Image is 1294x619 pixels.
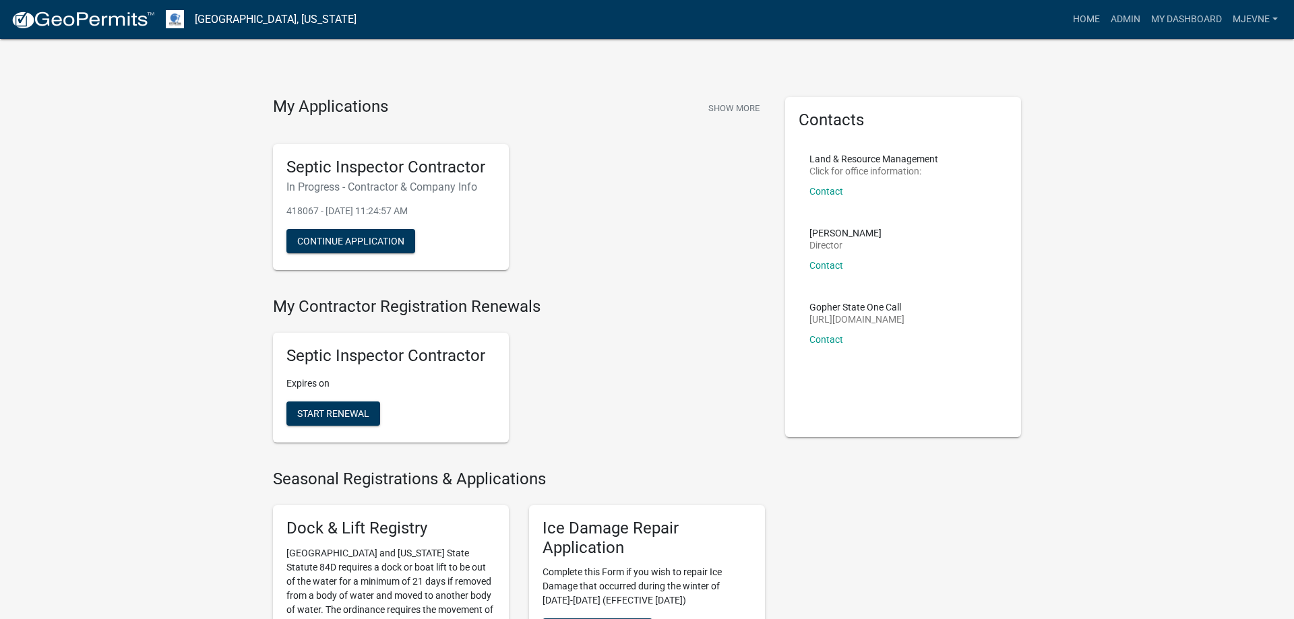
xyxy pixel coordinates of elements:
[273,97,388,117] h4: My Applications
[286,229,415,253] button: Continue Application
[703,97,765,119] button: Show More
[543,565,751,608] p: Complete this Form if you wish to repair Ice Damage that occurred during the winter of [DATE]-[DA...
[799,110,1008,130] h5: Contacts
[286,346,495,366] h5: Septic Inspector Contractor
[543,519,751,558] h5: Ice Damage Repair Application
[286,181,495,193] h6: In Progress - Contractor & Company Info
[809,260,843,271] a: Contact
[809,154,938,164] p: Land & Resource Management
[166,10,184,28] img: Otter Tail County, Minnesota
[273,297,765,317] h4: My Contractor Registration Renewals
[809,240,882,250] p: Director
[286,401,380,426] button: Start Renewal
[273,469,765,489] h4: Seasonal Registrations & Applications
[1146,7,1227,32] a: My Dashboard
[809,302,904,312] p: Gopher State One Call
[809,334,843,345] a: Contact
[286,204,495,218] p: 418067 - [DATE] 11:24:57 AM
[195,8,357,31] a: [GEOGRAPHIC_DATA], [US_STATE]
[286,377,495,391] p: Expires on
[273,297,765,453] wm-registration-list-section: My Contractor Registration Renewals
[286,519,495,538] h5: Dock & Lift Registry
[809,315,904,324] p: [URL][DOMAIN_NAME]
[809,186,843,197] a: Contact
[1227,7,1283,32] a: MJevne
[286,158,495,177] h5: Septic Inspector Contractor
[809,166,938,176] p: Click for office information:
[809,228,882,238] p: [PERSON_NAME]
[297,408,369,419] span: Start Renewal
[1068,7,1105,32] a: Home
[1105,7,1146,32] a: Admin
